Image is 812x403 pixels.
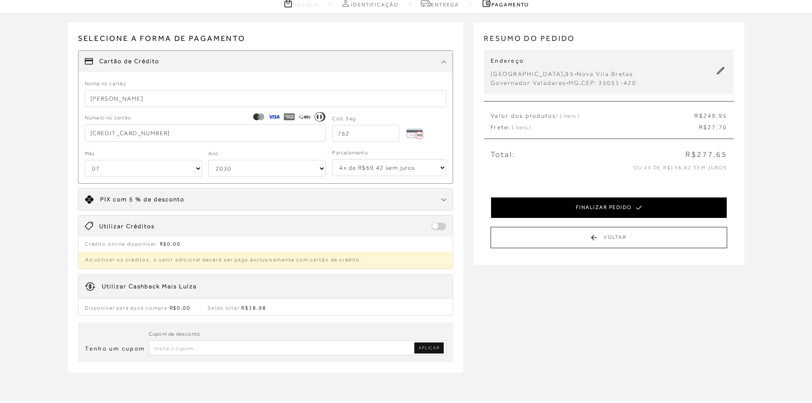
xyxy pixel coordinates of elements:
span: Cartão de Crédito [99,57,159,66]
label: Cód. Seg. [332,115,357,123]
input: 000 [332,125,399,142]
span: 249 [703,112,717,119]
h2: RESUMO DO PEDIDO [484,33,734,50]
span: ( 1 itens ) [508,125,531,130]
span: Total: [491,149,515,160]
div: - . [491,78,636,87]
label: Ano [208,150,219,158]
img: chevron [441,198,446,202]
span: Crédito online disponível: [85,241,158,247]
h3: Tenho um cupom [85,345,145,353]
span: ( 1 itens ) [556,113,579,119]
label: Cupom de desconto [149,330,200,338]
span: 27 [708,124,716,130]
span: R$ [699,124,708,130]
span: APLICAR [419,345,439,351]
span: Frete [491,123,531,132]
div: , - [491,70,636,78]
p: Ao utilizar os créditos, o valor adicional deverá ser pago exclusivamente com cartão de crédito. [78,252,453,269]
span: R$ [694,112,703,119]
span: ,95 [716,112,727,119]
span: Saldo total: [208,305,266,311]
span: R$0.00 [160,241,181,247]
span: Disponível para essa compra: [85,305,191,311]
span: Valor dos produtos [491,112,579,120]
button: FINALIZAR PEDIDO [491,197,727,218]
span: R$0,00 [170,305,191,311]
span: Utilizar Créditos [99,222,155,231]
label: Parcelamento [332,149,368,157]
span: R$277,65 [685,149,727,160]
input: Ex. João S Silva [85,90,447,107]
span: ou 2x de R$138,82 sem juros [633,165,727,171]
input: 0000 0000 0000 0000 [85,125,326,142]
input: Inserir Código da Promoção [149,340,447,355]
span: ,70 [716,124,727,130]
span: 95 [565,70,574,77]
span: Número no cartão [85,114,131,122]
span: [GEOGRAPHIC_DATA] [491,70,563,77]
p: Endereço [491,57,636,65]
div: Utilizar Cashback Mais Luíza [102,282,197,291]
span: 35051-420 [598,79,637,86]
span: Selecione a forma de pagamento [78,33,454,50]
span: com 5 % de desconto [113,196,185,203]
span: PIX [100,196,111,203]
a: Aplicar Código [414,342,444,354]
span: Nova Vila Bretas [577,70,633,77]
span: CEP: [581,79,597,86]
button: Voltar [491,227,727,248]
span: R$18,98 [241,305,266,311]
label: Nome no cartão [85,80,127,88]
label: Mês [85,150,95,158]
img: chevron [441,60,446,64]
span: MG [569,79,579,86]
span: Governador Valadares [491,79,566,86]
